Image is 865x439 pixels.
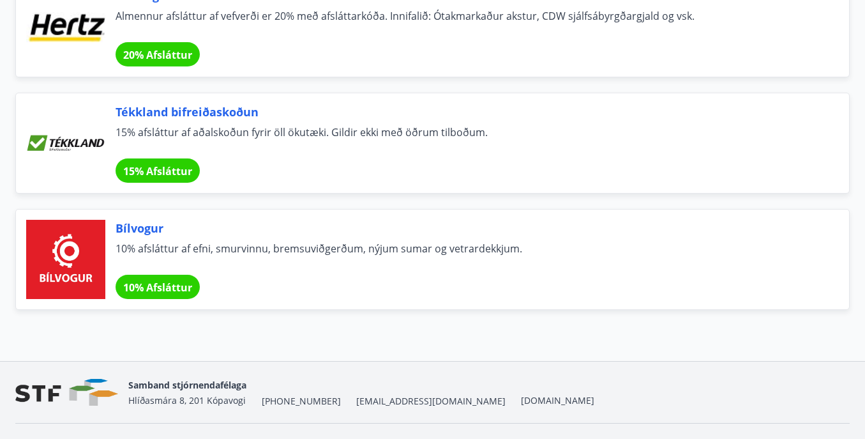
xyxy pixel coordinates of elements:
span: Almennur afsláttur af vefverði er 20% með afsláttarkóða. Innifalið: Ótakmarkaður akstur, CDW sjál... [116,9,818,37]
span: Samband stjórnendafélaga [128,379,246,391]
span: 10% afsláttur af efni, smurvinnu, bremsuviðgerðum, nýjum sumar og vetrardekkjum. [116,242,818,270]
a: [DOMAIN_NAME] [521,394,594,406]
span: Tékkland bifreiðaskoðun [116,104,818,120]
span: Hlíðasmára 8, 201 Kópavogi [128,394,246,406]
span: 10% Afsláttur [123,281,192,295]
span: 15% afsláttur af aðalskoðun fyrir öll ökutæki. Gildir ekki með öðrum tilboðum. [116,125,818,153]
span: Bílvogur [116,220,818,236]
span: [PHONE_NUMBER] [262,395,341,408]
span: 15% Afsláttur [123,164,192,178]
span: [EMAIL_ADDRESS][DOMAIN_NAME] [356,395,506,408]
span: 20% Afsláttur [123,48,192,62]
img: vjCaq2fThgY3EUYqSgpjEiBg6WP39ov69hlhuPVN.png [15,379,118,406]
